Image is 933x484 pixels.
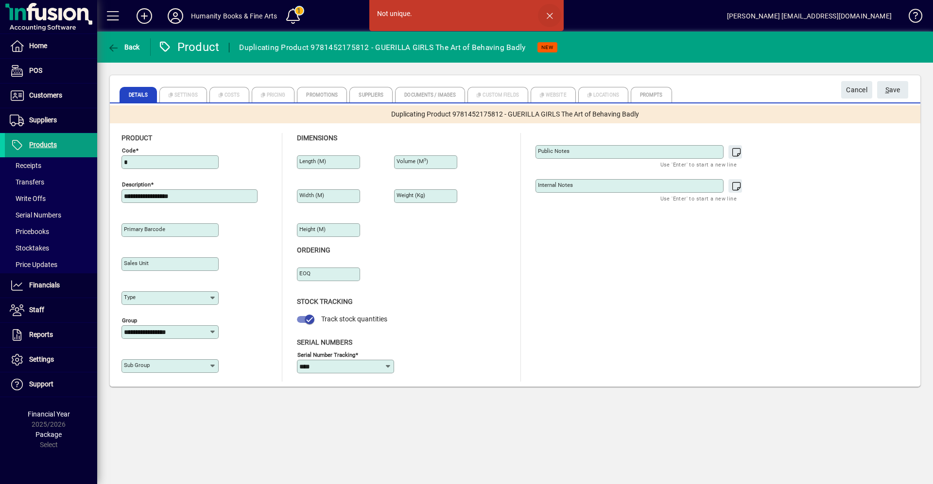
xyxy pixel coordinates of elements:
span: Support [29,380,53,388]
a: Reports [5,323,97,347]
mat-hint: Use 'Enter' to start a new line [660,193,737,204]
span: Stock Tracking [297,298,353,305]
a: Customers [5,83,97,108]
button: Profile [160,7,191,25]
mat-hint: Use 'Enter' to start a new line [660,159,737,170]
mat-label: Height (m) [299,226,326,233]
span: Customers [29,91,62,99]
span: Home [29,42,47,50]
a: Pricebooks [5,223,97,240]
span: Cancel [846,82,867,98]
button: Cancel [841,81,872,99]
a: Financials [5,273,97,298]
a: Write Offs [5,190,97,207]
span: Receipts [10,162,41,169]
span: Serial Numbers [10,211,61,219]
a: Staff [5,298,97,322]
span: Ordering [297,246,330,254]
span: Duplicating Product 9781452175812 - GUERILLA GIRLS The Art of Behaving Badly [391,109,639,119]
span: Track stock quantities [321,315,387,323]
span: POS [29,67,42,74]
span: Settings [29,355,54,363]
span: Financials [29,281,60,289]
mat-label: Length (m) [299,158,326,165]
a: Stocktakes [5,240,97,256]
sup: 3 [424,157,426,162]
span: Dimensions [297,134,337,142]
mat-label: Internal Notes [538,182,573,188]
mat-label: Volume (m ) [397,158,428,165]
a: POS [5,59,97,83]
div: Product [158,39,220,55]
span: Products [29,141,57,149]
span: Stocktakes [10,244,49,252]
a: Serial Numbers [5,207,97,223]
span: Serial Numbers [297,338,352,346]
button: Save [877,81,908,99]
span: Back [107,43,140,51]
button: Add [129,7,160,25]
span: NEW [541,44,553,50]
mat-label: Type [124,294,136,300]
div: Humanity Books & Fine Arts [191,8,277,24]
mat-label: Serial Number tracking [297,351,355,358]
a: Knowledge Base [901,2,921,33]
span: ave [885,82,900,98]
div: Duplicating Product 9781452175812 - GUERILLA GIRLS The Art of Behaving Badly [239,40,525,55]
button: Back [105,38,142,56]
mat-label: Width (m) [299,192,324,199]
span: S [885,86,889,94]
span: Product [121,134,152,142]
a: Settings [5,348,97,372]
mat-label: Code [122,147,136,154]
a: Transfers [5,174,97,190]
span: Price Updates [10,261,57,268]
a: Suppliers [5,108,97,133]
span: Suppliers [29,116,57,124]
a: Price Updates [5,256,97,273]
mat-label: Public Notes [538,148,570,154]
mat-label: Sub group [124,362,150,368]
a: Home [5,34,97,58]
a: Support [5,372,97,397]
mat-label: Sales unit [124,260,149,267]
mat-label: EOQ [299,270,311,277]
mat-label: Weight (Kg) [397,192,425,199]
span: Financial Year [28,410,70,418]
span: Reports [29,331,53,338]
span: Staff [29,306,44,314]
span: Pricebooks [10,228,49,235]
span: Transfers [10,178,44,186]
span: Write Offs [10,195,46,202]
app-page-header-button: Back [97,38,151,56]
div: [PERSON_NAME] [EMAIL_ADDRESS][DOMAIN_NAME] [727,8,892,24]
mat-label: Description [122,181,151,188]
a: Receipts [5,157,97,174]
span: Package [35,431,62,438]
mat-label: Primary barcode [124,226,165,233]
mat-label: Group [122,317,137,324]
